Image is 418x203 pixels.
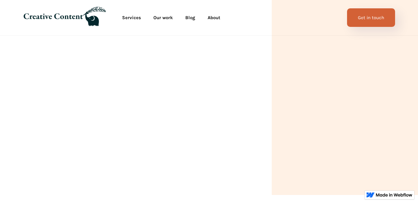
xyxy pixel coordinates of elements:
[201,11,227,24] a: About
[347,8,395,27] a: Get in touch
[23,7,106,28] a: home
[147,11,179,24] a: Our work
[179,11,201,24] a: Blog
[376,193,412,197] img: Made in Webflow
[116,11,147,24] a: Services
